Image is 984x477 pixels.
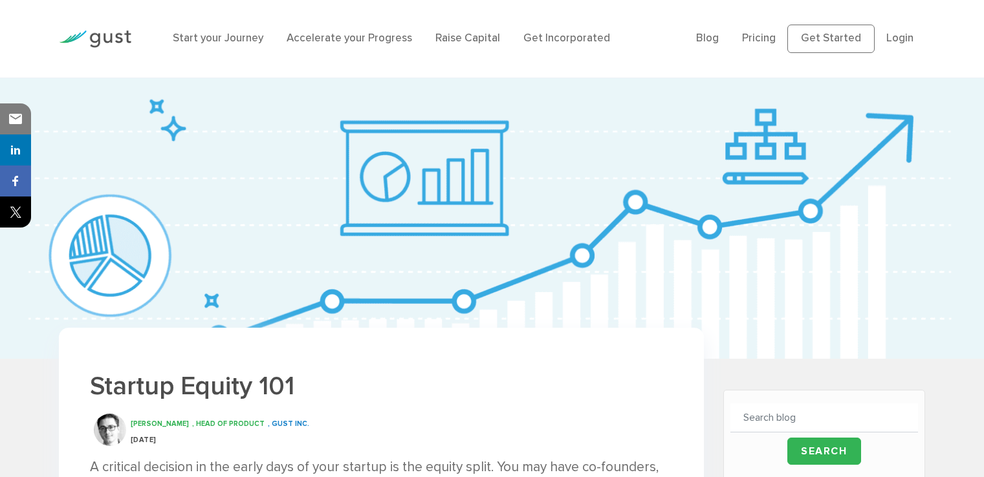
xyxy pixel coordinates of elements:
[787,25,875,53] a: Get Started
[131,419,189,428] span: [PERSON_NAME]
[696,32,719,45] a: Blog
[730,403,918,432] input: Search blog
[787,438,861,465] input: Search
[59,30,131,48] img: Gust Logo
[268,419,309,428] span: , GUST INC.
[523,32,610,45] a: Get Incorporated
[173,32,263,45] a: Start your Journey
[287,32,412,45] a: Accelerate your Progress
[742,32,776,45] a: Pricing
[94,414,126,446] img: Alan Mcgee
[886,32,913,45] a: Login
[435,32,500,45] a: Raise Capital
[90,369,673,403] h1: Startup Equity 101
[192,419,265,428] span: , HEAD OF PRODUCT
[131,436,157,444] span: [DATE]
